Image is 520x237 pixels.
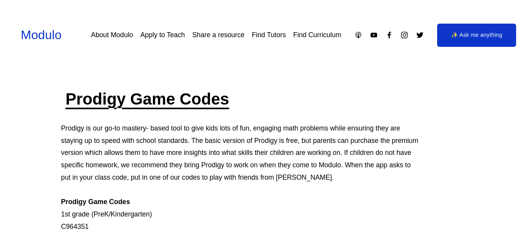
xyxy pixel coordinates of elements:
a: Facebook [385,31,393,39]
a: Prodigy Game Codes [65,90,229,108]
a: Share a resource [192,28,244,42]
a: Instagram [400,31,408,39]
a: Apply to Teach [140,28,185,42]
a: YouTube [370,31,378,39]
strong: Prodigy Game Codes [61,198,130,206]
a: About Modulo [91,28,133,42]
a: Apple Podcasts [354,31,362,39]
a: ✨ Ask me anything [437,24,516,47]
a: Find Tutors [252,28,286,42]
p: Prodigy is our go-to mastery- based tool to give kids lots of fun, engaging math problems while e... [61,122,419,233]
a: Find Curriculum [293,28,341,42]
a: Modulo [21,28,62,42]
a: Twitter [416,31,424,39]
